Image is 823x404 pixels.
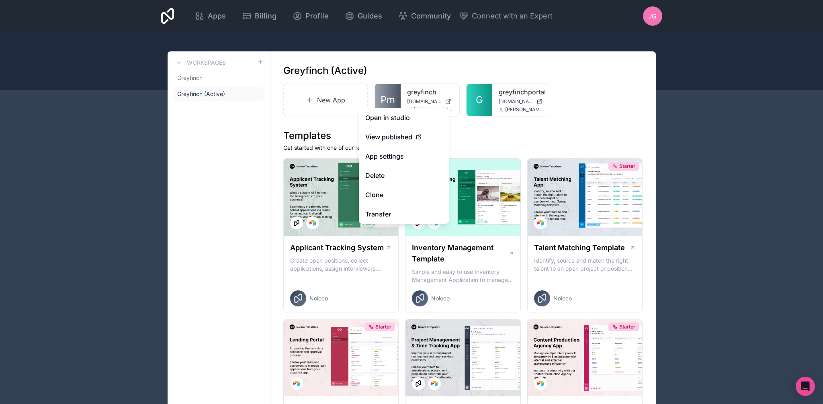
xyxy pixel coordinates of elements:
span: [DOMAIN_NAME] [499,98,533,105]
span: Billing [255,10,276,22]
span: JG [648,11,657,21]
a: Workspaces [174,58,226,67]
span: View published [365,132,412,142]
span: [DOMAIN_NAME] [407,98,442,105]
a: Pm [375,84,401,116]
a: Greyfinch (Active) [174,87,264,101]
a: [DOMAIN_NAME] [499,98,545,105]
span: Connect with an Expert [472,10,553,22]
a: [DOMAIN_NAME] [407,98,453,105]
a: Guides [338,7,389,25]
a: Transfer [359,204,449,224]
img: Airtable Logo [293,380,300,387]
a: greyfinchportal [499,87,545,97]
a: Profile [286,7,335,25]
span: Greyfinch (Active) [177,90,225,98]
span: Pm [381,94,395,106]
img: Airtable Logo [537,380,544,387]
p: Create open positions, collect applications, assign interviewers, centralise candidate feedback a... [290,257,392,273]
p: Get started with one of our ready-made templates [283,144,643,152]
div: Open Intercom Messenger [796,377,815,396]
h3: Workspaces [187,59,226,67]
span: Profile [305,10,329,22]
a: Open in studio [359,108,449,127]
img: Airtable Logo [431,380,438,387]
button: Delete [359,166,449,185]
span: [PERSON_NAME][EMAIL_ADDRESS][PERSON_NAME][DOMAIN_NAME] [414,106,453,113]
span: Greyfinch [177,74,203,82]
span: Noloco [309,294,328,302]
span: Community [411,10,451,22]
h1: Inventory Management Template [412,242,508,265]
a: Apps [188,7,232,25]
a: Billing [235,7,283,25]
img: Airtable Logo [309,220,316,226]
a: Community [392,7,457,25]
p: Simple and easy to use Inventory Management Application to manage your stock, orders and Manufact... [412,268,514,284]
span: Noloco [553,294,572,302]
p: Identify, source and match the right talent to an open project or position with our Talent Matchi... [534,257,636,273]
img: Airtable Logo [537,220,544,226]
a: New App [283,84,369,116]
span: Noloco [431,294,450,302]
h1: Applicant Tracking System [290,242,384,253]
span: G [476,94,483,106]
span: [PERSON_NAME][EMAIL_ADDRESS][PERSON_NAME][DOMAIN_NAME] [505,106,545,113]
h1: Greyfinch (Active) [283,64,367,77]
span: Apps [208,10,226,22]
span: Starter [619,324,635,330]
a: G [467,84,492,116]
span: Starter [375,324,391,330]
a: greyfinch [407,87,453,97]
h1: Templates [283,129,643,142]
span: Guides [358,10,382,22]
a: View published [359,127,449,147]
a: App settings [359,147,449,166]
span: Starter [619,163,635,169]
button: Connect with an Expert [459,10,553,22]
a: Clone [359,185,449,204]
h1: Talent Matching Template [534,242,625,253]
a: Greyfinch [174,71,264,85]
